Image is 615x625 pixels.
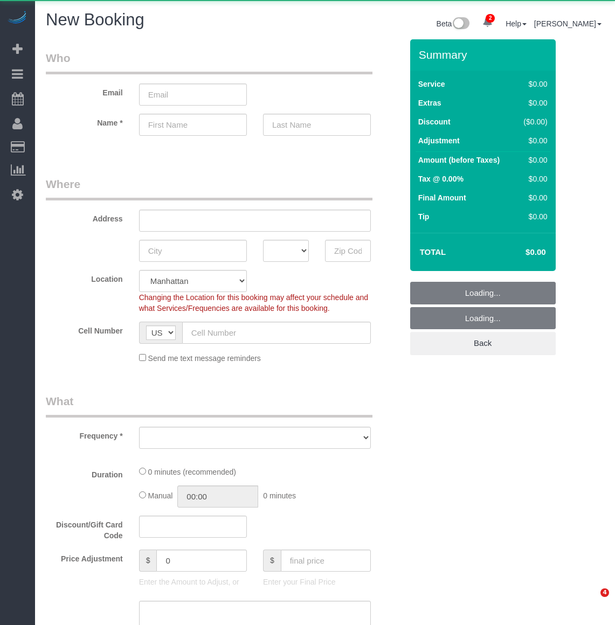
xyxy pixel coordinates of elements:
legend: What [46,393,372,418]
label: Duration [38,466,131,480]
a: Beta [437,19,470,28]
label: Amount (before Taxes) [418,155,500,165]
span: Changing the Location for this booking may affect your schedule and what Services/Frequencies are... [139,293,368,313]
a: 2 [477,11,498,34]
label: Discount [418,116,451,127]
iframe: Intercom live chat [578,588,604,614]
span: $ [139,550,157,572]
span: New Booking [46,10,144,29]
label: Tip [418,211,430,222]
a: [PERSON_NAME] [534,19,602,28]
input: Email [139,84,247,106]
legend: Who [46,50,372,74]
div: $0.00 [519,135,548,146]
label: Discount/Gift Card Code [38,516,131,541]
p: Enter the Amount to Adjust, or [139,577,247,587]
h3: Summary [419,48,550,61]
label: Tax @ 0.00% [418,173,464,184]
p: Enter your Final Price [263,577,371,587]
input: final price [281,550,371,572]
input: Zip Code [325,240,371,262]
img: New interface [452,17,469,31]
input: First Name [139,114,247,136]
label: Email [38,84,131,98]
label: Name * [38,114,131,128]
div: $0.00 [519,211,548,222]
div: ($0.00) [519,116,548,127]
strong: Total [420,247,446,256]
div: $0.00 [519,79,548,89]
span: 4 [600,588,609,597]
label: Final Amount [418,192,466,203]
span: Manual [148,491,173,500]
a: Back [410,332,556,355]
span: 0 minutes [263,491,296,500]
h4: $0.00 [493,248,545,257]
label: Service [418,79,445,89]
span: Send me text message reminders [148,354,261,363]
img: Automaid Logo [6,11,28,26]
label: Cell Number [38,322,131,336]
label: Price Adjustment [38,550,131,564]
legend: Where [46,176,372,200]
div: $0.00 [519,192,548,203]
input: City [139,240,247,262]
input: Cell Number [182,322,371,344]
span: 0 minutes (recommended) [148,468,236,476]
div: $0.00 [519,155,548,165]
div: $0.00 [519,98,548,108]
label: Address [38,210,131,224]
label: Location [38,270,131,284]
label: Extras [418,98,441,108]
div: $0.00 [519,173,548,184]
span: $ [263,550,281,572]
a: Help [506,19,527,28]
label: Frequency * [38,427,131,441]
input: Last Name [263,114,371,136]
span: 2 [486,14,495,23]
label: Adjustment [418,135,460,146]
